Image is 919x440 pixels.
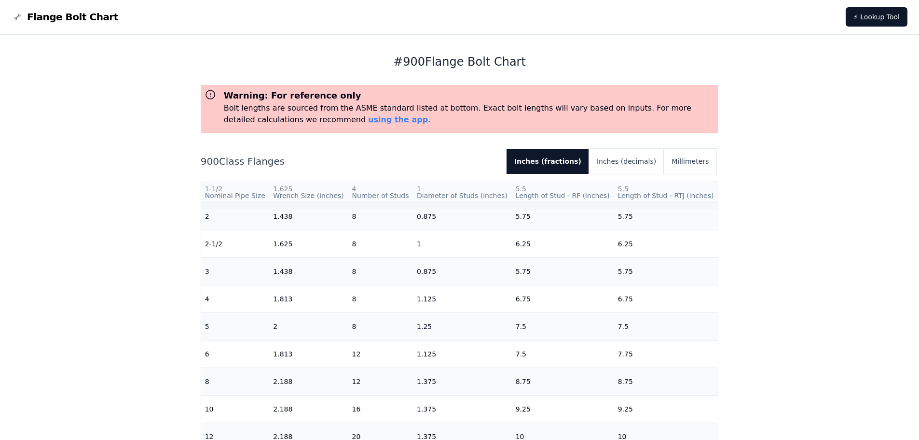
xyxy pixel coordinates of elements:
[507,149,589,174] button: Inches (fractions)
[512,257,614,285] td: 5.75
[614,202,718,230] td: 5.75
[348,285,413,312] td: 8
[269,285,348,312] td: 1.813
[224,89,715,102] h3: Warning: For reference only
[201,182,270,210] th: Nominal Pipe Size
[269,340,348,368] td: 1.813
[413,285,512,312] td: 1.125
[269,368,348,395] td: 2.188
[201,368,270,395] td: 8
[512,285,614,312] td: 6.75
[368,115,428,124] a: using the app
[348,368,413,395] td: 12
[201,155,499,168] h2: 900 Class Flanges
[614,368,718,395] td: 8.75
[512,230,614,257] td: 6.25
[269,257,348,285] td: 1.438
[413,182,512,210] th: Diameter of Studs (inches)
[348,312,413,340] td: 8
[512,312,614,340] td: 7.5
[348,182,413,210] th: Number of Studs
[614,340,718,368] td: 7.75
[201,257,270,285] td: 3
[413,340,512,368] td: 1.125
[846,7,907,27] a: ⚡ Lookup Tool
[614,395,718,423] td: 9.25
[413,312,512,340] td: 1.25
[27,10,118,24] span: Flange Bolt Chart
[201,312,270,340] td: 5
[269,312,348,340] td: 2
[269,202,348,230] td: 1.438
[413,257,512,285] td: 0.875
[413,230,512,257] td: 1
[413,395,512,423] td: 1.375
[413,202,512,230] td: 0.875
[512,202,614,230] td: 5.75
[413,368,512,395] td: 1.375
[201,230,270,257] td: 2-1/2
[614,285,718,312] td: 6.75
[614,230,718,257] td: 6.25
[512,395,614,423] td: 9.25
[201,340,270,368] td: 6
[512,368,614,395] td: 8.75
[664,149,716,174] button: Millimeters
[614,182,718,210] th: Length of Stud - RTJ (inches)
[348,340,413,368] td: 12
[614,257,718,285] td: 5.75
[201,54,719,70] h1: # 900 Flange Bolt Chart
[348,395,413,423] td: 16
[12,10,118,24] a: Flange Bolt Chart LogoFlange Bolt Chart
[348,202,413,230] td: 8
[589,149,664,174] button: Inches (decimals)
[12,11,23,23] img: Flange Bolt Chart Logo
[201,202,270,230] td: 2
[348,230,413,257] td: 8
[269,395,348,423] td: 2.188
[512,340,614,368] td: 7.5
[269,230,348,257] td: 1.625
[224,102,715,126] p: Bolt lengths are sourced from the ASME standard listed at bottom. Exact bolt lengths will vary ba...
[348,257,413,285] td: 8
[512,182,614,210] th: Length of Stud - RF (inches)
[614,312,718,340] td: 7.5
[269,182,348,210] th: Wrench Size (inches)
[201,395,270,423] td: 10
[201,285,270,312] td: 4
